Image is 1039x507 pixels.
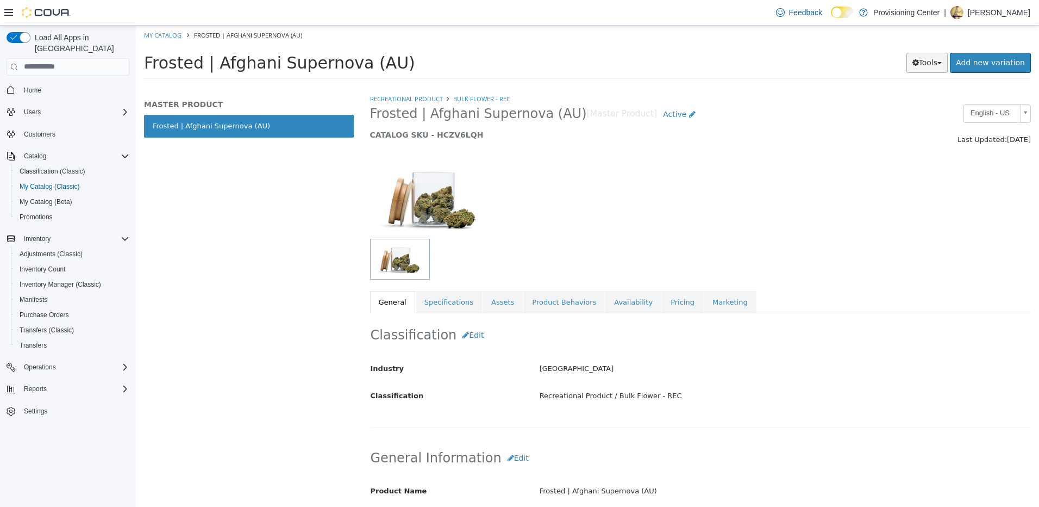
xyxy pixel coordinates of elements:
a: Inventory Count [15,263,70,276]
input: Dark Mode [831,7,854,18]
span: Promotions [20,213,53,221]
button: Inventory [20,232,55,245]
span: Reports [24,385,47,393]
span: Frosted | Afghani Supernova (AU) [58,5,166,14]
p: [PERSON_NAME] [968,6,1030,19]
a: My Catalog (Classic) [15,180,84,193]
p: Provisioning Center [873,6,940,19]
a: Feedback [772,2,827,23]
a: Marketing [568,265,621,288]
a: Adjustments (Classic) [15,248,87,261]
a: Active [521,79,566,99]
a: Availability [470,265,525,288]
button: Classification (Classic) [11,164,134,179]
button: Inventory [2,231,134,246]
span: English - US [828,79,880,96]
span: Active [527,84,550,93]
span: My Catalog (Classic) [20,182,80,191]
h5: MASTER PRODUCT [8,74,218,84]
span: Operations [20,361,129,374]
button: Manifests [11,292,134,307]
a: General [234,265,279,288]
span: Transfers [20,341,47,350]
span: Product Name [235,461,291,469]
a: English - US [828,79,895,97]
button: Transfers [11,338,134,353]
button: Settings [2,403,134,419]
h2: Classification [235,300,895,320]
span: Transfers (Classic) [15,324,129,337]
button: Adjustments (Classic) [11,246,134,262]
button: Transfers (Classic) [11,323,134,338]
button: Customers [2,126,134,142]
a: Manifests [15,293,52,306]
a: Transfers [15,339,51,352]
a: Home [20,84,46,97]
a: Customers [20,128,60,141]
a: Recreational Product [234,69,307,77]
div: Frosted | Afghani Supernova (AU) [396,456,903,475]
span: Inventory Manager (Classic) [15,278,129,291]
span: Users [24,108,41,116]
span: Reports [20,382,129,395]
a: Frosted | Afghani Supernova (AU) [8,89,218,112]
span: Settings [20,404,129,418]
span: Purchase Orders [15,308,129,321]
button: Reports [2,381,134,397]
div: Jonathon Nellist [950,6,963,19]
button: Promotions [11,209,134,225]
span: Customers [20,127,129,141]
button: My Catalog (Beta) [11,194,134,209]
span: Inventory [24,234,51,243]
span: Home [20,83,129,97]
span: Users [20,106,129,119]
span: Classification [235,366,288,374]
span: Inventory Manager (Classic) [20,280,101,289]
span: Inventory [20,232,129,245]
img: 150 [234,132,358,213]
span: Inventory Count [20,265,66,274]
span: Classification (Classic) [20,167,85,176]
button: Inventory Count [11,262,134,277]
a: Add new variation [814,27,895,47]
span: Transfers (Classic) [20,326,74,335]
button: Operations [20,361,60,374]
span: Home [24,86,41,95]
button: Inventory Manager (Classic) [11,277,134,292]
p: | [944,6,946,19]
a: Settings [20,405,52,418]
span: Customers [24,130,55,139]
span: [DATE] [871,110,895,118]
img: Cova [22,7,71,18]
button: Users [2,104,134,120]
button: Purchase Orders [11,307,134,323]
h5: CATALOG SKU - HCZV6LQH [234,104,726,114]
div: Recreational Product / Bulk Flower - REC [396,361,903,380]
small: [Master Product] [451,84,522,93]
span: Manifests [15,293,129,306]
span: Classification (Classic) [15,165,129,178]
a: Inventory Manager (Classic) [15,278,105,291]
span: Promotions [15,211,129,224]
button: Users [20,106,45,119]
h2: General Information [235,423,895,443]
span: Load All Apps in [GEOGRAPHIC_DATA] [30,32,129,54]
button: Home [2,82,134,98]
span: Frosted | Afghani Supernova (AU) [234,80,451,97]
a: Purchase Orders [15,308,73,321]
a: Classification (Classic) [15,165,90,178]
a: My Catalog [8,5,46,14]
span: Industry [235,339,268,347]
a: Bulk Flower - REC [317,69,374,77]
span: Adjustments (Classic) [15,248,129,261]
button: Reports [20,382,51,395]
a: Assets [347,265,387,288]
span: My Catalog (Beta) [20,197,72,206]
span: Catalog [24,152,46,160]
button: Catalog [2,149,134,164]
button: Edit [321,300,354,320]
span: My Catalog (Beta) [15,195,129,208]
div: [GEOGRAPHIC_DATA] [396,334,903,353]
span: Transfers [15,339,129,352]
